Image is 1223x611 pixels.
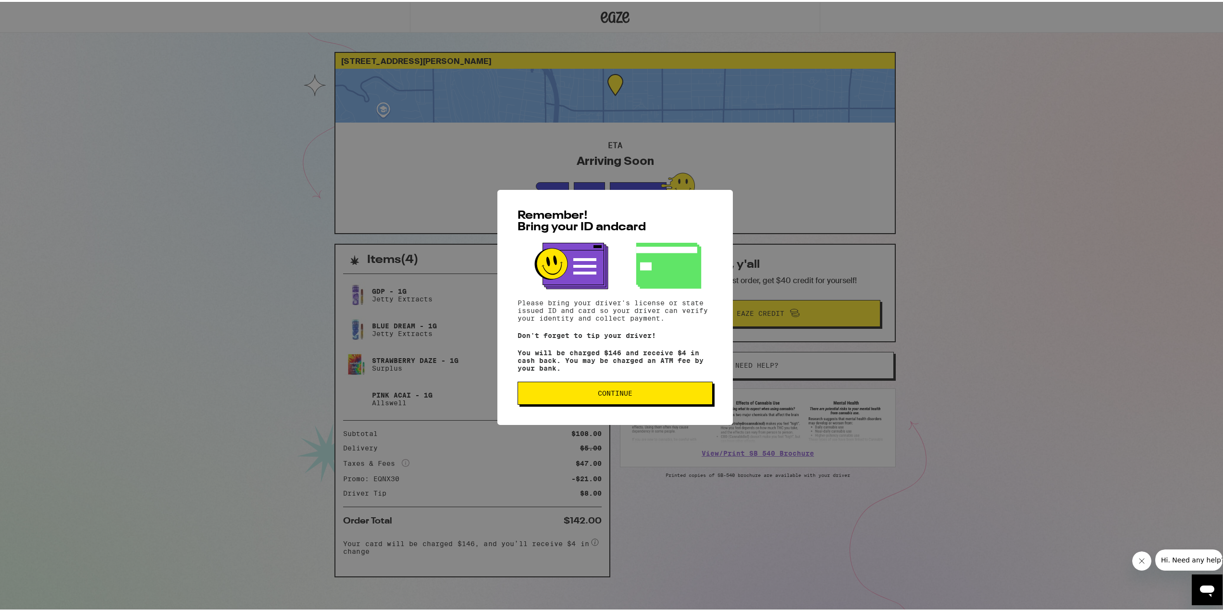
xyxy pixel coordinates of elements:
iframe: Button to launch messaging window [1192,573,1223,603]
p: Please bring your driver's license or state issued ID and card so your driver can verify your ide... [518,297,713,320]
p: Don't forget to tip your driver! [518,330,713,337]
span: Continue [598,388,632,395]
p: You will be charged $146 and receive $4 in cash back. You may be charged an ATM fee by your bank. [518,347,713,370]
span: Remember! Bring your ID and card [518,208,646,231]
button: Continue [518,380,713,403]
iframe: Close message [1132,549,1151,569]
span: Hi. Need any help? [6,7,69,14]
iframe: Message from company [1155,548,1223,569]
